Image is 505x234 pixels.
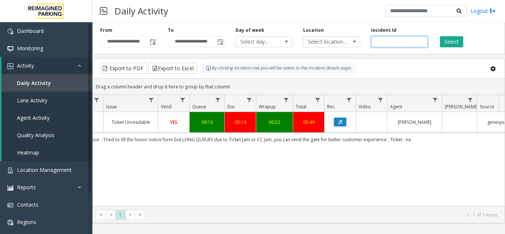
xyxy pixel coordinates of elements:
span: Daily Activity [17,79,51,87]
a: Logout [471,7,496,15]
span: Total [296,104,306,110]
span: Rec. [327,104,336,110]
h3: Daily Activity [111,2,172,20]
span: Queue [192,104,206,110]
img: pageIcon [100,2,107,20]
span: Source [480,104,494,110]
div: Data table [93,95,505,206]
img: 'icon' [7,185,13,191]
span: [PERSON_NAME] [445,104,478,110]
a: Lane Activity [1,92,92,109]
button: Export to PDF [100,63,147,74]
a: Rec. Filter Menu [344,95,354,105]
span: Vend [161,104,172,110]
span: Activity [17,62,34,69]
a: 05:14 [229,119,251,126]
span: Contacts [17,201,38,208]
a: Daily Activity [1,74,92,92]
a: YES [163,119,185,126]
span: Monitoring [17,45,43,52]
label: Incident Id [371,27,396,34]
button: Select [440,36,463,47]
span: Dashboard [17,27,44,34]
img: 'icon' [7,220,13,225]
span: Regions [17,218,36,225]
img: 'icon' [7,167,13,173]
label: From [100,27,112,34]
img: 'icon' [7,202,13,208]
span: Toggle popup [148,37,156,47]
label: Location [303,27,324,34]
a: Quality Analysis [1,126,92,144]
img: 'icon' [7,63,13,69]
span: Location Management [17,166,72,173]
span: Video [359,104,371,110]
label: Day of week [235,27,264,34]
span: Reports [17,184,36,191]
a: Agent Filter Menu [430,95,440,105]
img: 'icon' [7,46,13,52]
a: Lane Filter Menu [92,95,102,105]
img: 'icon' [7,28,13,34]
span: Lane Activity [17,97,47,104]
a: Heatmap [1,144,92,161]
span: Quality Analysis [17,132,54,139]
img: logout [490,7,496,15]
div: Drag a column header and drop it here to group by that column [93,80,505,93]
div: By clicking Incident row you will be taken to the incident details page. [202,63,356,74]
a: Wrapup Filter Menu [281,95,291,105]
kendo-pager-info: 1 - 1 of 1 items [150,212,497,218]
span: Toggle popup [216,37,224,47]
a: Activity [1,57,92,74]
span: Select day... [236,37,281,47]
a: Queue Filter Menu [213,95,223,105]
a: Parker Filter Menu [465,95,475,105]
label: To [168,27,174,34]
a: Video Filter Menu [376,95,386,105]
a: 00:22 [261,119,288,126]
a: Dur Filter Menu [244,95,254,105]
a: Issue Filter Menu [146,95,156,105]
span: Agent Activity [17,114,50,121]
a: Agent Activity [1,109,92,126]
span: Heatmap [17,149,39,156]
span: YES [170,119,177,125]
span: Issue [106,104,117,110]
a: [PERSON_NAME] [392,119,437,126]
span: Agent [390,104,402,110]
span: Wrapup [259,104,276,110]
a: 00:13 [194,119,220,126]
a: Total Filter Menu [313,95,323,105]
a: 05:49 [298,119,320,126]
a: Ticket Unreadable [108,119,153,126]
span: Page 1 [115,210,125,220]
span: Dur [227,104,235,110]
button: Export to Excel [149,63,197,74]
span: Select location... [304,37,348,47]
img: infoIcon.svg [206,65,211,71]
a: Vend Filter Menu [178,95,188,105]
